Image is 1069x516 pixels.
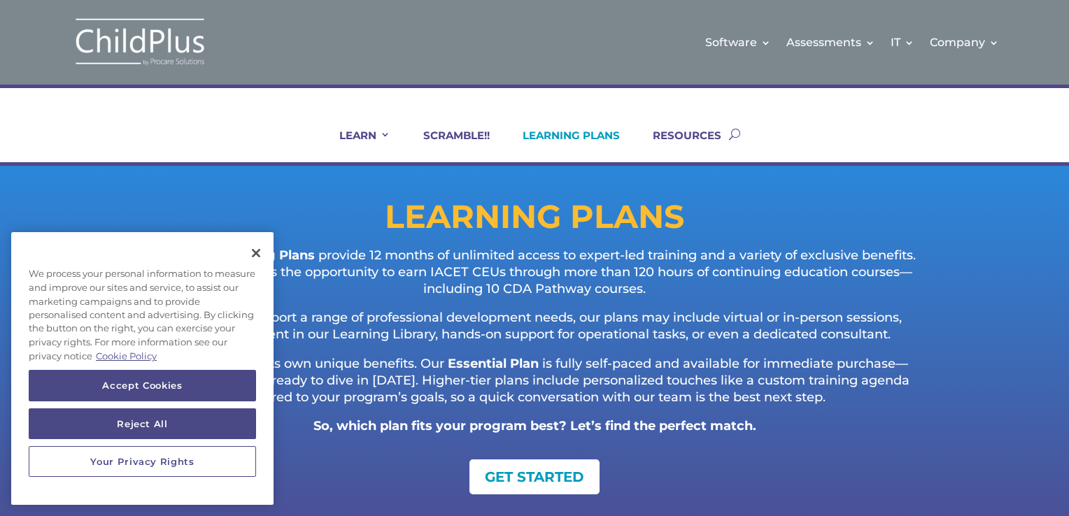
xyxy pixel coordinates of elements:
[322,129,390,162] a: LEARN
[11,232,274,505] div: Privacy
[29,446,256,477] button: Your Privacy Rights
[29,371,256,401] button: Accept Cookies
[143,310,926,356] p: Designed to support a range of professional development needs, our plans may include virtual or i...
[448,356,539,371] strong: Essential Plan
[11,260,274,371] div: We process your personal information to measure and improve our sites and service, to assist our ...
[505,129,620,162] a: LEARNING PLANS
[469,459,600,494] a: GET STARTED
[143,248,926,310] p: provide 12 months of unlimited access to expert-led training and a variety of exclusive benefits....
[241,238,271,268] button: Close
[635,129,721,162] a: RESOURCES
[930,14,999,71] a: Company
[406,129,490,162] a: SCRAMBLE!!
[96,350,157,361] a: More information about your privacy, opens in a new tab
[891,14,914,71] a: IT
[705,14,771,71] a: Software
[29,408,256,439] button: Reject All
[143,356,926,418] p: Each plan offers its own unique benefits. Our is fully self-paced and available for immediate pur...
[313,418,756,433] strong: So, which plan fits your program best? Let’s find the perfect match.
[786,14,875,71] a: Assessments
[11,232,274,505] div: Cookie banner
[87,201,982,240] h1: LEARNING PLANS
